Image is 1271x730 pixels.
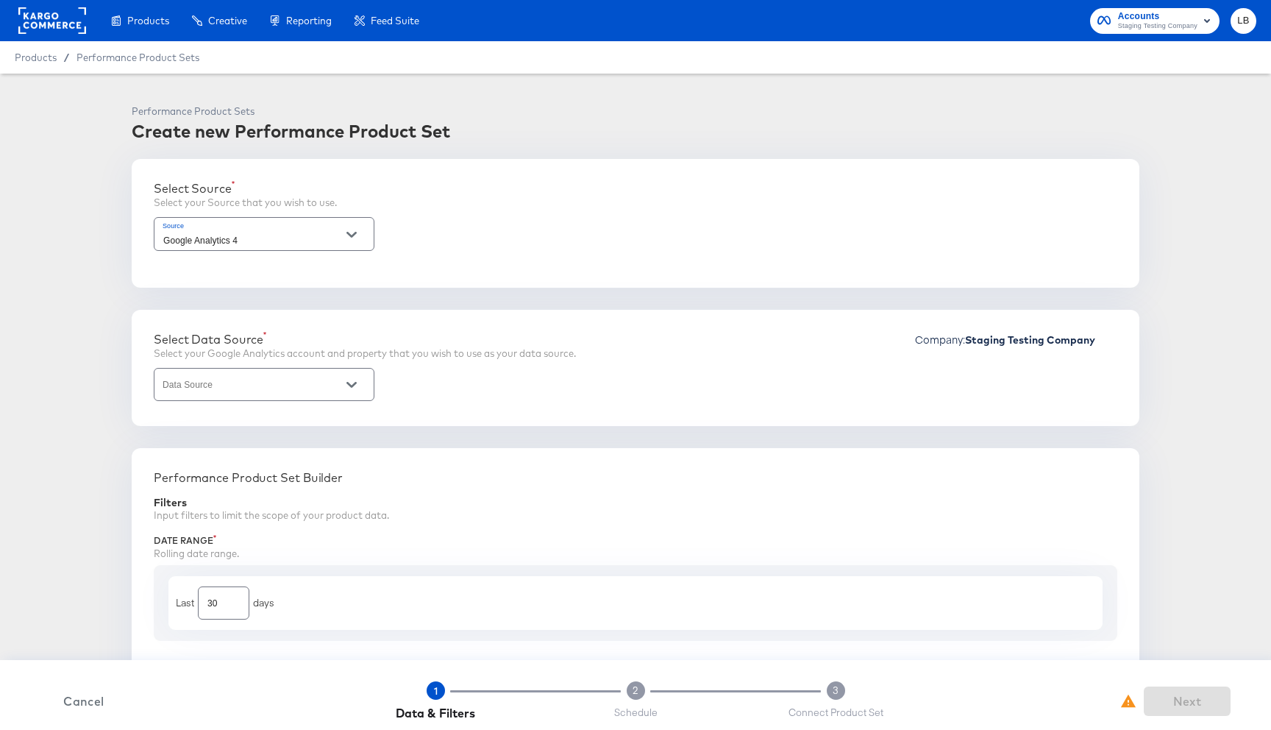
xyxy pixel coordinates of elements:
[633,684,638,698] span: 2
[154,535,1117,547] div: Date Range
[154,332,576,347] div: Select Data Source
[132,118,450,143] div: Create new Performance Product Set
[127,15,169,26] span: Products
[286,15,332,26] span: Reporting
[57,52,76,63] span: /
[132,104,450,118] div: Performance Product Sets
[176,596,194,610] div: Last
[154,470,1117,485] div: Performance Product Set Builder
[46,691,121,712] span: Cancel
[371,15,419,26] span: Feed Suite
[788,706,883,720] span: Connect Product Set
[208,15,247,26] span: Creative
[396,706,475,720] span: Data & Filters
[1231,8,1256,34] button: LB
[341,224,363,246] button: Open
[76,52,199,63] a: Performance Product Sets
[434,685,438,697] span: 1
[154,547,1117,561] div: Rolling date range.
[199,581,249,613] input: Enter a number
[614,706,658,720] span: Schedule
[1118,21,1197,32] span: Staging Testing Company
[154,497,1117,508] div: Filters
[154,347,576,361] div: Select your Google Analytics account and property that you wish to use as your data source.
[1236,13,1250,29] span: LB
[253,596,274,610] div: days
[1118,9,1197,24] span: Accounts
[965,334,1117,346] div: Staging Testing Company
[154,181,337,196] div: Select Source
[154,508,1117,522] div: Input filters to limit the scope of your product data.
[1090,8,1220,34] button: AccountsStaging Testing Company
[40,691,127,712] button: Cancel
[341,374,363,396] button: Open
[915,332,1117,365] div: Company:
[15,52,57,63] span: Products
[154,196,337,210] div: Select your Source that you wish to use.
[833,684,839,698] span: 3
